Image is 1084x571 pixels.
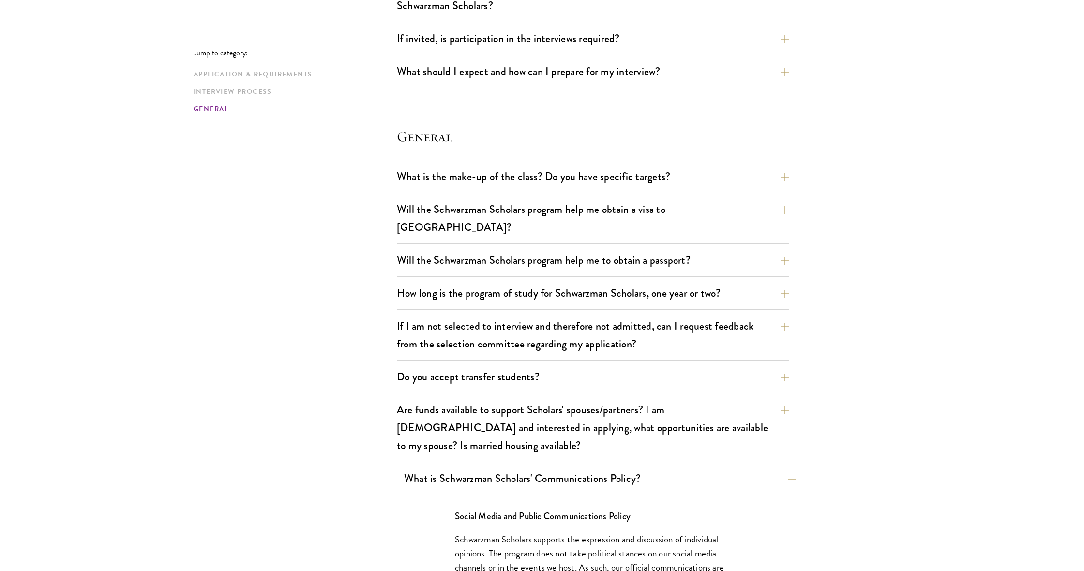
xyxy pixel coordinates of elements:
button: How long is the program of study for Schwarzman Scholars, one year or two? [397,282,789,304]
button: What is the make-up of the class? Do you have specific targets? [397,165,789,187]
button: Do you accept transfer students? [397,366,789,388]
a: Application & Requirements [194,69,391,79]
button: Will the Schwarzman Scholars program help me obtain a visa to [GEOGRAPHIC_DATA]? [397,198,789,238]
button: If I am not selected to interview and therefore not admitted, can I request feedback from the sel... [397,315,789,355]
a: Interview Process [194,87,391,97]
button: Are funds available to support Scholars' spouses/partners? I am [DEMOGRAPHIC_DATA] and interested... [397,399,789,456]
button: What is Schwarzman Scholars' Communications Policy? [404,467,796,489]
a: General [194,104,391,114]
button: Will the Schwarzman Scholars program help me to obtain a passport? [397,249,789,271]
p: Jump to category: [194,48,397,57]
button: What should I expect and how can I prepare for my interview? [397,60,789,82]
h4: General [397,127,789,146]
strong: Social Media and Public Communications Policy [455,510,631,523]
button: If invited, is participation in the interviews required? [397,28,789,49]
